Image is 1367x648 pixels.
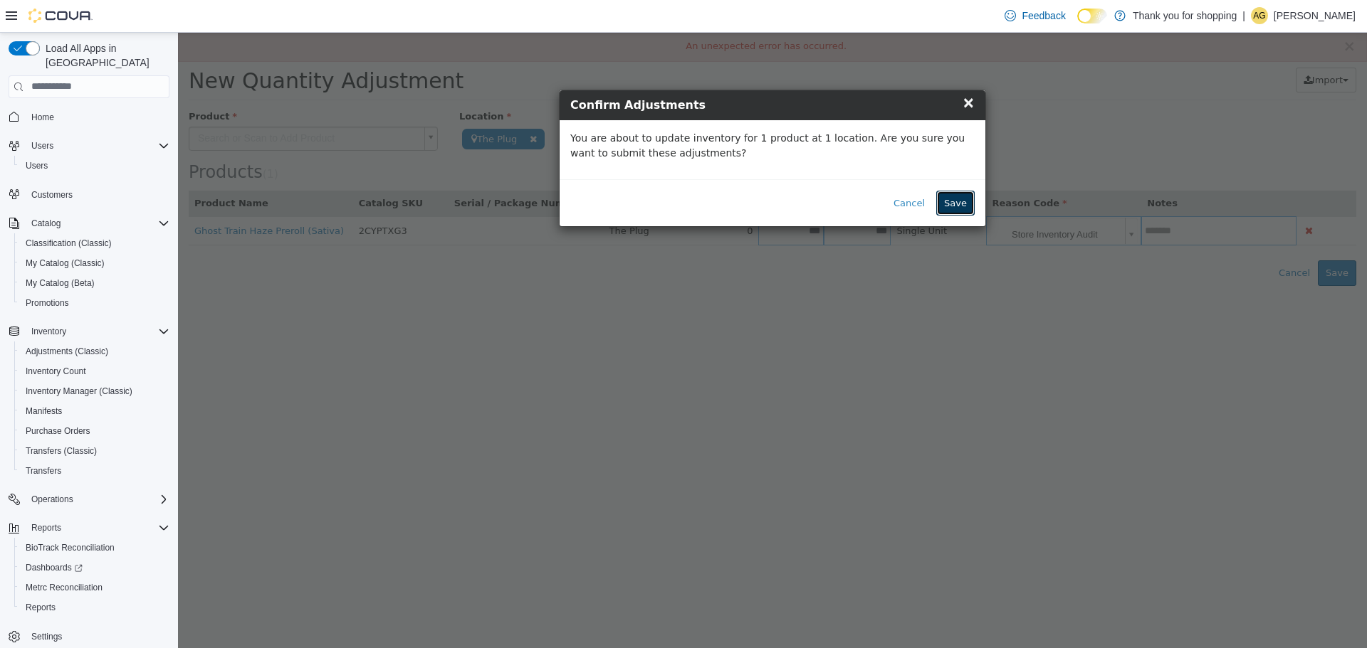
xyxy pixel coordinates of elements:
span: Classification (Classic) [20,235,169,252]
button: Customers [3,184,175,205]
button: Settings [3,626,175,647]
button: Cancel [708,158,755,184]
a: Settings [26,628,68,645]
a: My Catalog (Beta) [20,275,100,292]
button: Inventory [26,323,72,340]
a: Transfers (Classic) [20,442,103,460]
a: Feedback [999,1,1071,30]
input: Dark Mode [1077,9,1107,23]
span: Feedback [1022,9,1065,23]
span: Inventory Manager (Classic) [26,386,132,397]
button: Adjustments (Classic) [14,341,175,361]
span: Transfers (Classic) [20,442,169,460]
span: Catalog [31,218,61,229]
span: BioTrack Reconciliation [20,539,169,556]
span: Metrc Reconciliation [26,582,103,593]
button: Reports [14,597,175,617]
span: Inventory [31,326,66,337]
button: Classification (Classic) [14,233,175,253]
span: Reports [20,599,169,616]
span: Inventory [26,323,169,340]
button: BioTrack Reconciliation [14,538,175,558]
button: Home [3,107,175,127]
span: Users [31,140,53,152]
a: BioTrack Reconciliation [20,539,120,556]
span: Promotions [26,297,69,309]
p: Thank you for shopping [1133,7,1237,24]
a: Promotions [20,294,75,312]
span: Reports [31,522,61,533]
span: Settings [26,627,169,645]
span: Inventory Count [26,366,86,377]
span: Customers [26,186,169,203]
span: Users [26,137,169,154]
span: Operations [31,494,73,505]
span: Customers [31,189,73,201]
a: Adjustments (Classic) [20,343,114,360]
button: Users [3,136,175,156]
button: My Catalog (Beta) [14,273,175,293]
span: AG [1253,7,1265,24]
span: Operations [26,491,169,508]
span: Purchase Orders [26,425,90,437]
span: Inventory Count [20,363,169,380]
a: Metrc Reconciliation [20,579,108,596]
img: Cova [28,9,93,23]
button: Catalog [3,213,175,233]
button: Transfers [14,461,175,481]
a: Manifests [20,403,68,420]
span: Reports [26,519,169,536]
a: Reports [20,599,61,616]
a: Customers [26,186,78,203]
span: Metrc Reconciliation [20,579,169,596]
span: My Catalog (Beta) [20,275,169,292]
span: Catalog [26,215,169,232]
a: Classification (Classic) [20,235,117,252]
span: Load All Apps in [GEOGRAPHIC_DATA] [40,41,169,70]
button: Manifests [14,401,175,421]
span: Home [26,108,169,126]
button: Reports [26,519,67,536]
span: Dashboards [20,559,169,576]
span: Reports [26,602,56,613]
span: Manifests [26,405,62,417]
button: Catalog [26,215,66,232]
button: Promotions [14,293,175,313]
span: Users [20,157,169,174]
a: Users [20,157,53,174]
a: Dashboards [14,558,175,578]
span: Manifests [20,403,169,420]
span: Dashboards [26,562,83,573]
span: BioTrack Reconciliation [26,542,115,553]
button: Reports [3,518,175,538]
span: My Catalog (Beta) [26,277,95,289]
span: Promotions [20,294,169,312]
span: Inventory Manager (Classic) [20,383,169,400]
button: Inventory Count [14,361,175,381]
span: Transfers (Classic) [26,445,97,457]
span: Settings [31,631,62,642]
button: Inventory Manager (Classic) [14,381,175,401]
button: My Catalog (Classic) [14,253,175,273]
a: Purchase Orders [20,423,96,440]
span: Transfers [26,465,61,477]
a: My Catalog (Classic) [20,255,110,272]
button: Metrc Reconciliation [14,578,175,597]
button: Users [26,137,59,154]
a: Inventory Count [20,363,92,380]
span: Adjustments (Classic) [20,343,169,360]
a: Dashboards [20,559,88,576]
button: Operations [3,489,175,509]
button: Inventory [3,322,175,341]
a: Transfers [20,462,67,479]
a: Inventory Manager (Classic) [20,383,138,400]
span: × [784,61,797,78]
p: [PERSON_NAME] [1274,7,1356,24]
span: Adjustments (Classic) [26,346,108,357]
button: Save [758,158,797,184]
h4: Confirm Adjustments [392,64,797,81]
span: Purchase Orders [20,423,169,440]
button: Users [14,156,175,176]
span: My Catalog (Classic) [20,255,169,272]
span: Classification (Classic) [26,238,112,249]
